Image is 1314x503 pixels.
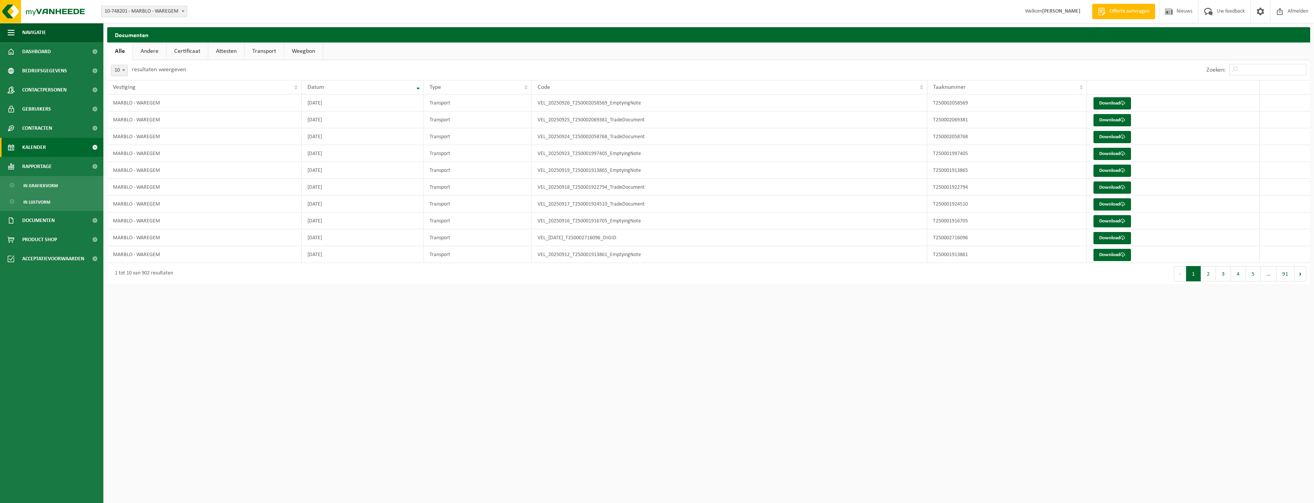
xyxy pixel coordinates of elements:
[1294,266,1306,281] button: Next
[424,212,532,229] td: Transport
[107,229,302,246] td: MARBLO - WAREGEM
[302,212,424,229] td: [DATE]
[23,178,58,193] span: In grafiekvorm
[424,95,532,111] td: Transport
[927,229,1087,246] td: T250002716096
[22,249,84,268] span: Acceptatievoorwaarden
[1093,232,1131,244] a: Download
[167,42,208,60] a: Certificaat
[107,95,302,111] td: MARBLO - WAREGEM
[107,42,132,60] a: Alle
[532,179,927,196] td: VEL_20250918_T250001922794_TradeDocument
[22,119,52,138] span: Contracten
[424,111,532,128] td: Transport
[1216,266,1231,281] button: 3
[532,145,927,162] td: VEL_20250923_T250001997405_EmptyingNote
[22,157,52,176] span: Rapportage
[1093,114,1131,126] a: Download
[107,145,302,162] td: MARBLO - WAREGEM
[302,95,424,111] td: [DATE]
[22,42,51,61] span: Dashboard
[532,229,927,246] td: VEL_[DATE]_T250002716096_DIGID
[424,246,532,263] td: Transport
[1093,131,1131,143] a: Download
[107,212,302,229] td: MARBLO - WAREGEM
[22,138,46,157] span: Kalender
[107,246,302,263] td: MARBLO - WAREGEM
[302,145,424,162] td: [DATE]
[1093,148,1131,160] a: Download
[284,42,323,60] a: Weegbon
[302,196,424,212] td: [DATE]
[111,267,173,281] div: 1 tot 10 van 902 resultaten
[2,178,101,193] a: In grafiekvorm
[133,42,166,60] a: Andere
[933,84,966,90] span: Taaknummer
[424,162,532,179] td: Transport
[927,145,1087,162] td: T250001997405
[532,111,927,128] td: VEL_20250925_T250002069381_TradeDocument
[1276,266,1294,281] button: 91
[927,246,1087,263] td: T250001913861
[1231,266,1246,281] button: 4
[22,211,55,230] span: Documenten
[532,128,927,145] td: VEL_20250924_T250002058768_TradeDocument
[245,42,284,60] a: Transport
[927,128,1087,145] td: T250002058768
[424,196,532,212] td: Transport
[532,95,927,111] td: VEL_20250926_T250002058569_EmptyingNote
[208,42,244,60] a: Attesten
[1093,249,1131,261] a: Download
[2,194,101,209] a: In lijstvorm
[927,212,1087,229] td: T250001916705
[302,179,424,196] td: [DATE]
[22,23,46,42] span: Navigatie
[23,195,50,209] span: In lijstvorm
[424,179,532,196] td: Transport
[1093,215,1131,227] a: Download
[927,196,1087,212] td: T250001924510
[927,179,1087,196] td: T250001922794
[22,80,67,100] span: Contactpersonen
[107,162,302,179] td: MARBLO - WAREGEM
[22,230,57,249] span: Product Shop
[424,128,532,145] td: Transport
[107,128,302,145] td: MARBLO - WAREGEM
[1206,67,1226,73] label: Zoeken:
[532,212,927,229] td: VEL_20250916_T250001916705_EmptyingNote
[107,179,302,196] td: MARBLO - WAREGEM
[111,65,127,76] span: 10
[532,196,927,212] td: VEL_20250917_T250001924510_TradeDocument
[1093,181,1131,194] a: Download
[107,196,302,212] td: MARBLO - WAREGEM
[1093,165,1131,177] a: Download
[107,111,302,128] td: MARBLO - WAREGEM
[307,84,324,90] span: Datum
[538,84,550,90] span: Code
[1108,8,1151,15] span: Offerte aanvragen
[430,84,441,90] span: Type
[927,95,1087,111] td: T250002058569
[302,162,424,179] td: [DATE]
[302,111,424,128] td: [DATE]
[1261,266,1276,281] span: …
[532,162,927,179] td: VEL_20250919_T250001913865_EmptyingNote
[1186,266,1201,281] button: 1
[1201,266,1216,281] button: 2
[107,27,1310,42] h2: Documenten
[113,84,136,90] span: Vestiging
[1093,97,1131,109] a: Download
[1093,198,1131,211] a: Download
[927,162,1087,179] td: T250001913865
[424,145,532,162] td: Transport
[101,6,187,17] span: 10-748201 - MARBLO - WAREGEM
[532,246,927,263] td: VEL_20250912_T250001913861_EmptyingNote
[302,229,424,246] td: [DATE]
[1042,8,1080,14] strong: [PERSON_NAME]
[1092,4,1155,19] a: Offerte aanvragen
[424,229,532,246] td: Transport
[22,100,51,119] span: Gebruikers
[302,246,424,263] td: [DATE]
